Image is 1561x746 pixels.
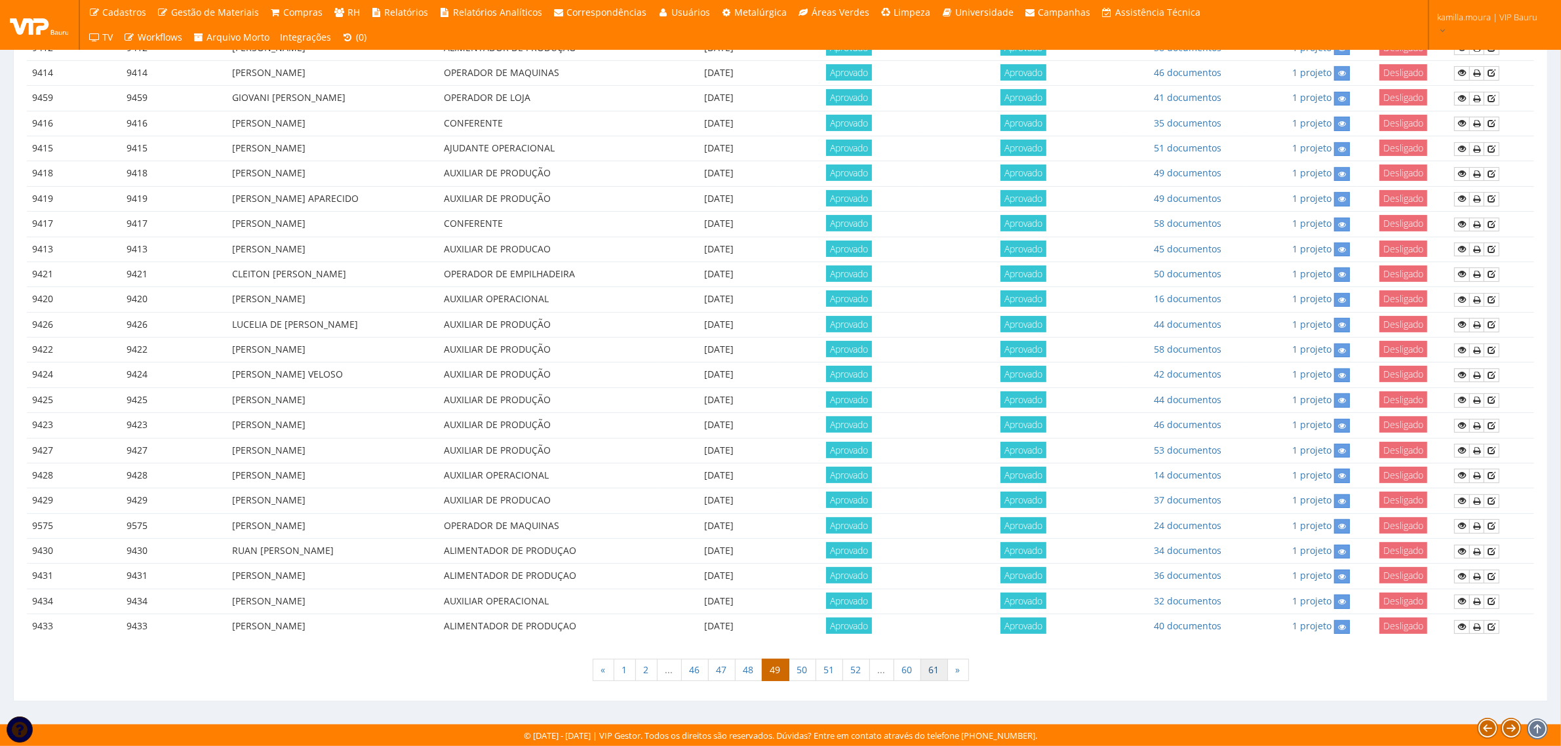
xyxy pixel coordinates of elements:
td: 9421 [121,262,227,286]
td: [PERSON_NAME] [227,212,439,237]
span: Cadastros [103,6,147,18]
a: 46 documentos [1154,418,1221,431]
a: 44 documentos [1154,393,1221,406]
span: Aprovado [826,115,872,131]
span: Workflows [138,31,182,43]
td: [PERSON_NAME] [227,161,439,186]
td: AUXILIAR DE PRODUÇÃO [439,312,660,337]
span: Aprovado [1000,341,1046,357]
span: Integrações [281,31,332,43]
td: AUXILIAR DE PRODUÇÃO [439,186,660,211]
span: Aprovado [1000,190,1046,206]
span: Assistência Técnica [1115,6,1200,18]
td: [PERSON_NAME] [227,60,439,85]
span: Aprovado [826,241,872,257]
td: [DATE] [660,363,778,387]
td: [PERSON_NAME] [227,589,439,614]
a: 14 documentos [1154,469,1221,481]
span: Gestão de Materiais [171,6,259,18]
span: Aprovado [826,391,872,408]
a: 1 projeto [1292,393,1332,406]
td: 9424 [121,363,227,387]
td: AUXILIAR DE PRODUCAO [439,488,660,513]
a: 61 [920,659,948,681]
td: 9415 [27,136,121,161]
span: RH [347,6,360,18]
a: 1 projeto [1292,469,1332,481]
a: 1 projeto [1292,595,1332,607]
span: Aprovado [826,492,872,508]
span: Usuários [671,6,710,18]
td: [DATE] [660,539,778,564]
img: logo [10,15,69,35]
td: 9415 [121,136,227,161]
a: Integrações [275,25,337,50]
span: Aprovado [826,215,872,231]
a: « Anterior [593,659,614,681]
td: ALIMENTADOR DE PRODUÇAO [439,564,660,589]
td: GIOVANI [PERSON_NAME] [227,86,439,111]
span: Compras [284,6,323,18]
a: 1 projeto [1292,91,1332,104]
span: Aprovado [826,64,872,81]
a: 50 documentos [1154,267,1221,280]
td: 9427 [27,438,121,463]
td: [PERSON_NAME] [227,387,439,412]
a: 1 projeto [1292,418,1332,431]
td: 9418 [27,161,121,186]
span: Universidade [955,6,1014,18]
span: Aprovado [826,593,872,609]
span: Campanhas [1038,6,1091,18]
a: 32 documentos [1154,595,1221,607]
a: 49 documentos [1154,192,1221,205]
a: 1 projeto [1292,619,1332,632]
span: Desligado [1379,517,1427,534]
span: Aprovado [1000,140,1046,156]
td: [DATE] [660,513,778,538]
td: 9420 [121,287,227,312]
span: Aprovado [1000,366,1046,382]
td: OPERADOR DE LOJA [439,86,660,111]
span: Aprovado [1000,290,1046,307]
td: [DATE] [660,186,778,211]
span: Limpeza [894,6,931,18]
td: AUXILIAR DE PRODUÇÃO [439,438,660,463]
span: Aprovado [826,542,872,559]
a: 46 documentos [1154,66,1221,79]
span: kamilla.moura | VIP Bauru [1437,10,1537,24]
a: 45 documentos [1154,243,1221,255]
td: [PERSON_NAME] [227,338,439,363]
td: 9459 [121,86,227,111]
td: 9434 [121,589,227,614]
span: Desligado [1379,115,1427,131]
span: Aprovado [1000,467,1046,483]
span: Desligado [1379,492,1427,508]
td: 9431 [27,564,121,589]
a: 51 [816,659,843,681]
span: Correspondências [567,6,647,18]
a: 1 projeto [1292,343,1332,355]
td: [DATE] [660,287,778,312]
td: [DATE] [660,463,778,488]
td: RUAN [PERSON_NAME] [227,539,439,564]
span: Aprovado [826,165,872,181]
span: Desligado [1379,89,1427,106]
td: 9417 [121,212,227,237]
span: Aprovado [826,265,872,282]
span: Aprovado [1000,215,1046,231]
span: Aprovado [826,442,872,458]
td: [PERSON_NAME] [227,614,439,639]
td: 9429 [121,488,227,513]
td: AUXILIAR OPERACIONAL [439,463,660,488]
td: 9422 [27,338,121,363]
td: [DATE] [660,312,778,337]
a: 52 [842,659,870,681]
span: Aprovado [826,290,872,307]
a: 24 documentos [1154,519,1221,532]
td: 9431 [121,564,227,589]
span: Aprovado [826,567,872,583]
td: [DATE] [660,237,778,262]
span: Desligado [1379,416,1427,433]
td: ALIMENTADOR DE PRODUÇAO [439,614,660,639]
span: Aprovado [1000,492,1046,508]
